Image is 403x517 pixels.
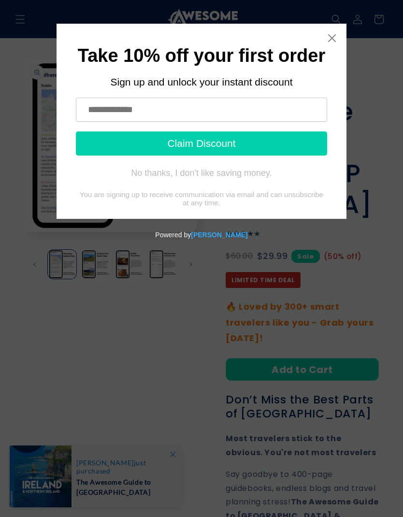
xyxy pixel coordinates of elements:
[191,231,247,239] a: Powered by Tydal
[327,33,337,43] a: Close widget
[76,131,327,156] button: Claim Discount
[131,168,272,178] div: No thanks, I don't like saving money.
[76,48,327,64] h1: Take 10% off your first order
[76,76,327,88] div: Sign up and unlock your instant discount
[4,219,399,251] div: Powered by
[76,190,327,207] div: You are signing up to receive communication via email and can unsubscribe at any time.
